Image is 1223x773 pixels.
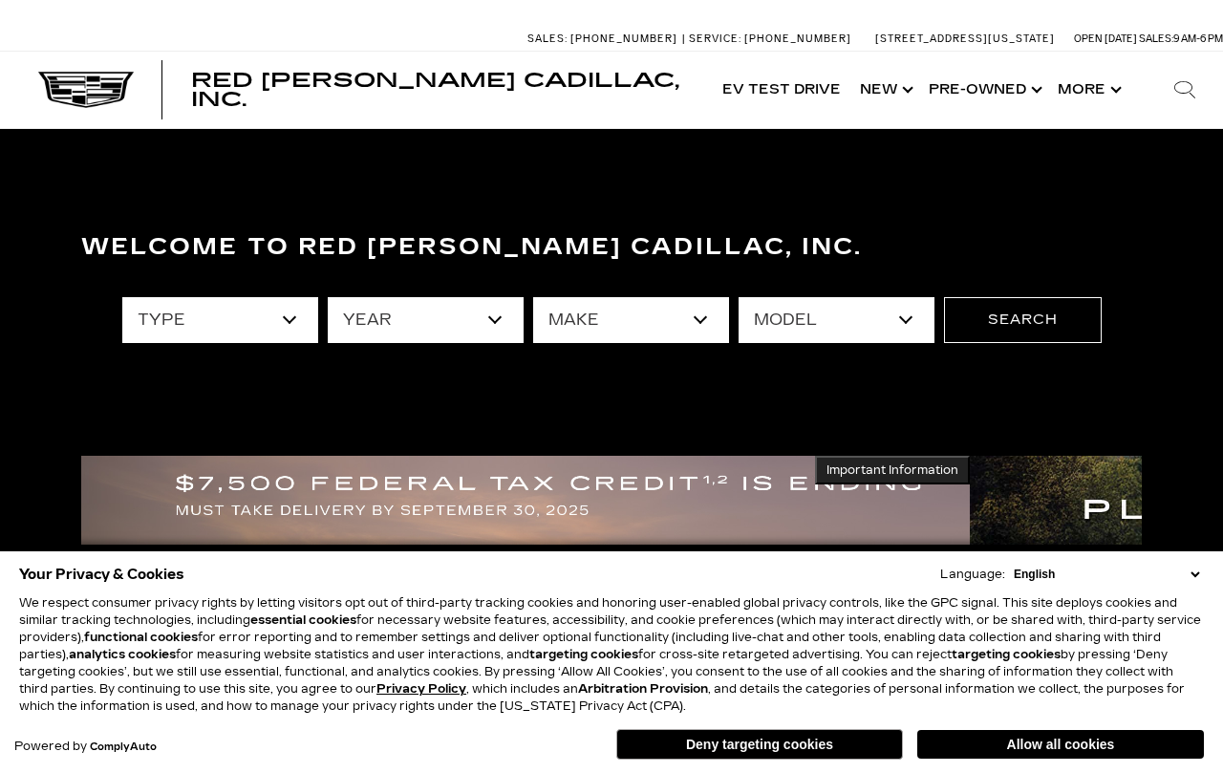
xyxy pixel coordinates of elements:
select: Filter by year [328,297,524,343]
a: Service: [PHONE_NUMBER] [682,33,856,44]
span: Service: [689,32,741,45]
span: Your Privacy & Cookies [19,561,184,588]
p: We respect consumer privacy rights by letting visitors opt out of third-party tracking cookies an... [19,594,1204,715]
strong: targeting cookies [529,648,638,661]
a: [STREET_ADDRESS][US_STATE] [875,32,1055,45]
span: Sales: [527,32,568,45]
button: Allow all cookies [917,730,1204,759]
select: Filter by model [739,297,934,343]
span: 9 AM-6 PM [1173,32,1223,45]
select: Language Select [1009,566,1204,583]
button: Deny targeting cookies [616,729,903,760]
strong: Arbitration Provision [578,682,708,696]
button: Search [944,297,1102,343]
a: Red [PERSON_NAME] Cadillac, Inc. [191,71,694,109]
a: EV Test Drive [713,52,850,128]
span: Red [PERSON_NAME] Cadillac, Inc. [191,69,679,111]
a: Pre-Owned [919,52,1048,128]
a: ComplyAuto [90,741,157,753]
div: Language: [940,569,1005,580]
strong: targeting cookies [952,648,1061,661]
button: Important Information [815,456,970,484]
select: Filter by make [533,297,729,343]
a: Sales: [PHONE_NUMBER] [527,33,682,44]
span: [PHONE_NUMBER] [570,32,677,45]
span: Open [DATE] [1074,32,1137,45]
a: Privacy Policy [376,682,466,696]
strong: essential cookies [250,613,356,627]
span: Important Information [826,462,958,478]
h3: Welcome to Red [PERSON_NAME] Cadillac, Inc. [81,228,1142,267]
img: Cadillac Dark Logo with Cadillac White Text [38,72,134,108]
select: Filter by type [122,297,318,343]
span: [PHONE_NUMBER] [744,32,851,45]
button: More [1048,52,1127,128]
div: Powered by [14,741,157,753]
strong: functional cookies [84,631,198,644]
span: Sales: [1139,32,1173,45]
a: New [850,52,919,128]
strong: analytics cookies [69,648,176,661]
